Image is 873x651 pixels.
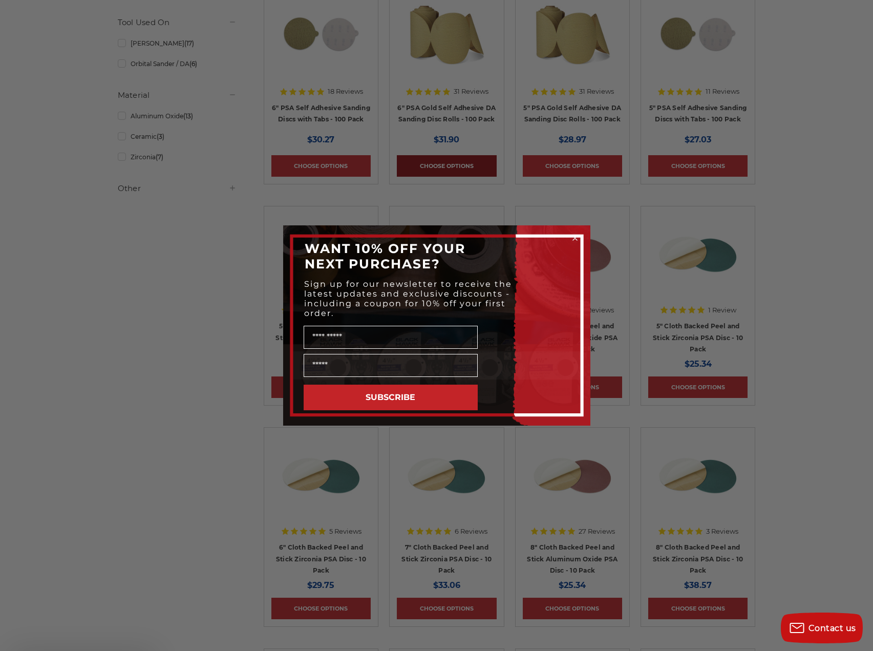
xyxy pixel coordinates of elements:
[304,385,478,410] button: SUBSCRIBE
[570,233,580,243] button: Close dialog
[304,279,512,318] span: Sign up for our newsletter to receive the latest updates and exclusive discounts - including a co...
[305,241,465,271] span: WANT 10% OFF YOUR NEXT PURCHASE?
[781,613,863,643] button: Contact us
[808,623,856,633] span: Contact us
[304,354,478,377] input: Email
